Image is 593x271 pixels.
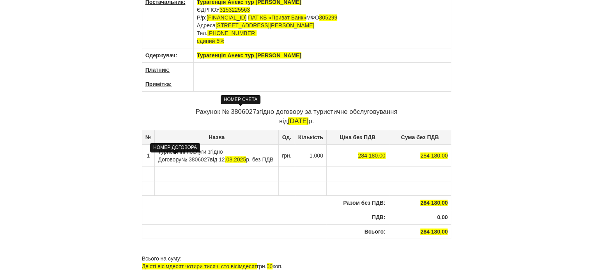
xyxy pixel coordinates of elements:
td: 1 [142,144,155,166]
span: .08.2025 [225,156,246,163]
u: Платник: [145,67,170,73]
th: Од. [279,130,295,144]
span: [FINANCIAL_ID] [207,14,247,21]
span: 284 180,00 [420,152,448,159]
span: [STREET_ADDRESS][PERSON_NAME] [216,22,315,28]
th: Ціна без ПДВ [326,130,389,144]
td: Туристичні послуги згідно Договору від 12 р. без ПДВ [155,144,279,166]
p: Рахунок № 3806027 згідно договору за туристичне обслуговування від р. [142,107,451,126]
u: Примітка: [145,81,172,87]
td: грн. [279,144,295,166]
th: ПДВ: [142,210,389,224]
th: Разом без ПДВ: [142,195,389,210]
div: НОМЕР ДОГОВОРА [150,143,200,152]
td: 1,000 [295,144,326,166]
u: Одержувач: [145,52,177,58]
span: 284 180,00 [420,228,448,235]
span: 284 180,00 [420,200,448,206]
span: 284 180,00 [358,152,385,159]
span: [DATE] [288,117,308,125]
span: єдиний 5% [197,38,225,44]
span: 3153225563 [219,7,250,13]
div: НОМЕР СЧЁТА [221,95,261,104]
span: Турагенція Анекс тур [PERSON_NAME] [197,52,301,58]
span: 00 [267,263,273,269]
th: 0,00 [389,210,451,224]
span: Двісті вісімдесят чотири тисячі сто вісімдесят [142,263,257,269]
span: 305299 [319,14,337,21]
span: [PHONE_NUMBER] [207,30,257,36]
th: Всього: [142,224,389,239]
th: Кількість [295,130,326,144]
span: ПАТ КБ «Приват Банк» [248,14,306,21]
th: Назва [155,130,279,144]
th: № [142,130,155,144]
th: Сума без ПДВ [389,130,451,144]
span: № 3806027 [181,156,210,163]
